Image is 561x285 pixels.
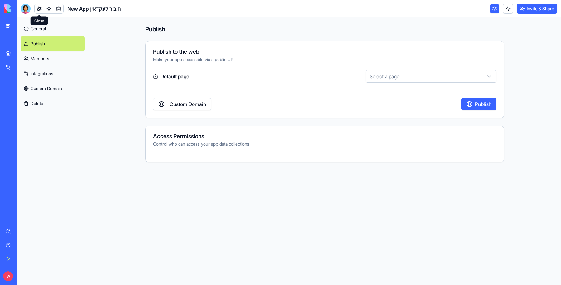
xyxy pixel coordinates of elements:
div: Access Permissions [153,133,496,139]
a: Publish [21,36,85,51]
span: New App חיבור לינקדאין [67,5,121,12]
div: Publish to the web [153,49,496,55]
button: Delete [21,96,85,111]
a: General [21,21,85,36]
a: Custom Domain [153,98,211,110]
label: Default page [153,70,363,83]
span: W [3,271,13,281]
button: Invite & Share [517,4,557,14]
div: Control who can access your app data collections [153,141,496,147]
a: Integrations [21,66,85,81]
button: Publish [461,98,496,110]
h4: Publish [145,25,504,34]
a: Custom Domain [21,81,85,96]
a: Members [21,51,85,66]
div: Close [31,17,48,25]
div: Make your app accessible via a public URL [153,56,496,63]
img: logo [4,4,43,13]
